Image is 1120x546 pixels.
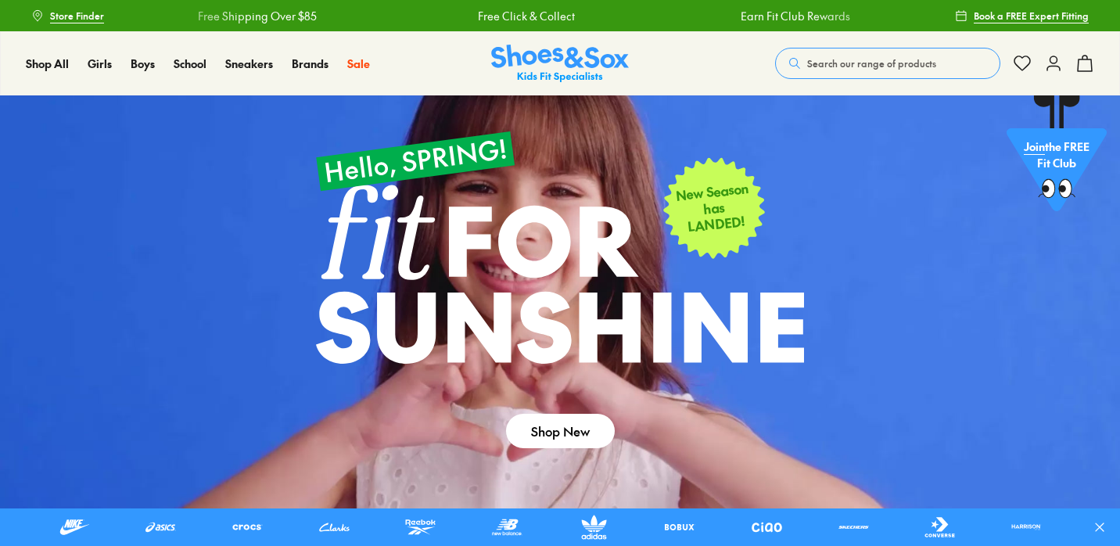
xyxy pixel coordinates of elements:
[478,8,575,24] a: Free Click & Collect
[50,9,104,23] span: Store Finder
[26,56,69,71] span: Shop All
[198,8,317,24] a: Free Shipping Over $85
[174,56,206,72] a: School
[225,56,273,71] span: Sneakers
[491,45,629,83] img: SNS_Logo_Responsive.svg
[506,414,615,448] a: Shop New
[1024,138,1045,154] span: Join
[974,9,1089,23] span: Book a FREE Expert Fitting
[1007,95,1107,220] a: Jointhe FREE Fit Club
[131,56,155,71] span: Boys
[491,45,629,83] a: Shoes & Sox
[292,56,328,72] a: Brands
[225,56,273,72] a: Sneakers
[775,48,1000,79] button: Search our range of products
[741,8,850,24] a: Earn Fit Club Rewards
[174,56,206,71] span: School
[955,2,1089,30] a: Book a FREE Expert Fitting
[807,56,936,70] span: Search our range of products
[31,2,104,30] a: Store Finder
[26,56,69,72] a: Shop All
[347,56,370,71] span: Sale
[88,56,112,71] span: Girls
[347,56,370,72] a: Sale
[88,56,112,72] a: Girls
[292,56,328,71] span: Brands
[1007,126,1107,184] p: the FREE Fit Club
[131,56,155,72] a: Boys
